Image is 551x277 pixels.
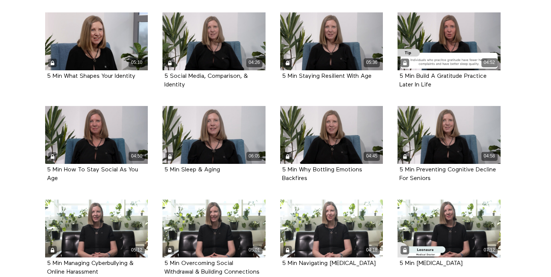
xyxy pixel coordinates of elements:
a: 5 Min Overcoming Social Withdrawal & Building Connections [164,260,260,275]
a: 5 Min Navigating [MEDICAL_DATA] [282,260,376,266]
div: 04:50 [129,152,145,160]
a: 5 Min Preventing Cognitive Decline For Seniors [399,167,496,181]
a: 5 Min Why Bottling Emotions Backfires 04:45 [280,106,383,164]
a: 5 Social Media, Comparison, & Identity 04:26 [162,12,266,70]
div: 04:58 [481,152,498,160]
a: 5 Min Sleep & Aging 06:05 [162,106,266,164]
div: 04:52 [481,58,498,67]
a: 5 Min Why Bottling Emotions Backfires [282,167,362,181]
a: 5 Min [MEDICAL_DATA] [399,260,463,266]
div: 05:36 [364,58,380,67]
strong: 5 Min Preventing Cognitive Decline For Seniors [399,167,496,182]
div: 04:18 [364,246,380,254]
a: 5 Min ADHD In Adults 07:12 [398,200,501,257]
div: 05:12 [129,246,145,254]
strong: 5 Min How To Stay Social As You Age [47,167,138,182]
a: 5 Min How To Stay Social As You Age [47,167,138,181]
div: 04:26 [246,58,263,67]
a: 5 Min Navigating Empty Nest Syndrome 04:18 [280,200,383,257]
div: 05:01 [246,246,263,254]
div: 06:05 [246,152,263,160]
a: 5 Min Staying Resilient With Age 05:36 [280,12,383,70]
a: 5 Min Build A Gratitude Practice Later In Life 04:52 [398,12,501,70]
a: 5 Min What Shapes Your Identity 05:10 [45,12,148,70]
div: 07:12 [481,246,498,254]
a: 5 Min Managing Cyberbullying & Online Harassment [47,260,134,275]
a: 5 Min Preventing Cognitive Decline For Seniors 04:58 [398,106,501,164]
strong: 5 Min ADHD In Adults [399,260,463,266]
a: 5 Min Build A Gratitude Practice Later In Life [399,73,487,88]
a: 5 Min What Shapes Your Identity [47,73,135,79]
strong: 5 Min Why Bottling Emotions Backfires [282,167,362,182]
div: 05:10 [129,58,145,67]
strong: 5 Min Navigating Empty Nest Syndrome [282,260,376,266]
a: 5 Min How To Stay Social As You Age 04:50 [45,106,148,164]
div: 04:45 [364,152,380,160]
a: 5 Min Sleep & Aging [164,167,220,173]
a: 5 Social Media, Comparison, & Identity [164,73,248,88]
a: 5 Min Overcoming Social Withdrawal & Building Connections 05:01 [162,200,266,257]
a: 5 Min Managing Cyberbullying & Online Harassment 05:12 [45,200,148,257]
a: 5 Min Staying Resilient With Age [282,73,372,79]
